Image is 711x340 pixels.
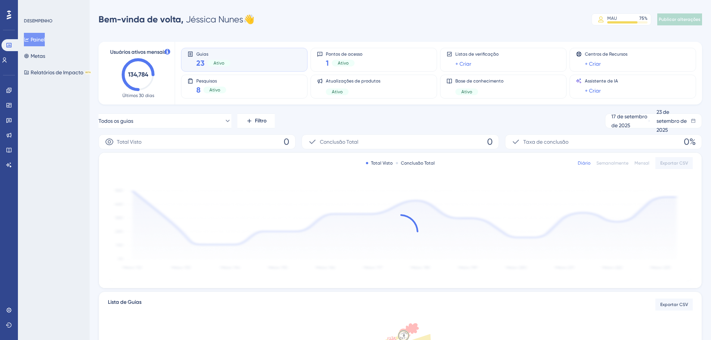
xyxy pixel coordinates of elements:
[639,16,644,21] font: 75
[85,71,91,74] font: BETA
[99,118,133,124] font: Todos os guias
[371,160,393,166] font: Total Visto
[99,113,231,128] button: Todos os guias
[255,118,266,124] font: Filtro
[24,18,53,24] font: DESEMPENHO
[196,59,205,68] font: 23
[326,78,380,84] font: Atualizações de produtos
[284,137,289,147] font: 0
[196,85,200,94] font: 8
[487,137,493,147] font: 0
[401,160,435,166] font: Conclusão Total
[659,17,701,22] font: Publicar alterações
[655,299,693,311] button: Exportar CSV
[657,109,687,133] font: 23 de setembro de 2025
[128,71,149,78] text: 134,784
[578,160,590,166] font: Diário
[660,160,688,166] font: Exportar CSV
[326,52,362,57] font: Pontos de acesso
[655,157,693,169] button: Exportar CSV
[585,61,601,67] font: + Criar
[611,113,647,128] font: 17 de setembro de 2025
[644,16,648,21] font: %
[110,49,166,55] font: Usuários ativos mensais
[237,113,275,128] button: Filtro
[455,52,499,57] font: Listas de verificação
[455,61,471,67] font: + Criar
[461,89,472,94] font: Ativo
[320,139,358,145] font: Conclusão Total
[660,302,688,307] font: Exportar CSV
[596,160,629,166] font: Semanalmente
[186,14,243,25] font: Jéssica Nunes
[122,93,154,98] font: Últimos 30 dias
[24,66,91,79] button: Relatórios de ImpactoBETA
[607,16,617,21] font: MAU
[338,60,349,66] font: Ativo
[585,78,618,84] font: Assistente de IA
[31,69,83,75] font: Relatórios de Impacto
[196,52,208,57] font: Guias
[209,87,220,93] font: Ativo
[243,14,255,25] font: 👋
[31,37,45,43] font: Painel
[332,89,343,94] font: Ativo
[31,53,45,59] font: Metas
[108,299,141,305] font: Lista de Guias
[213,60,224,66] font: Ativo
[585,52,627,57] font: Centros de Recursos
[585,88,601,94] font: + Criar
[634,160,649,166] font: Mensal
[657,13,702,25] button: Publicar alterações
[326,59,329,68] font: 1
[196,78,217,84] font: Pesquisas
[455,78,503,84] font: Base de conhecimento
[523,139,568,145] font: Taxa de conclusão
[24,33,45,46] button: Painel
[99,14,184,25] font: Bem-vinda de volta,
[117,139,141,145] font: Total Visto
[684,137,696,147] font: 0%
[24,49,45,63] button: Metas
